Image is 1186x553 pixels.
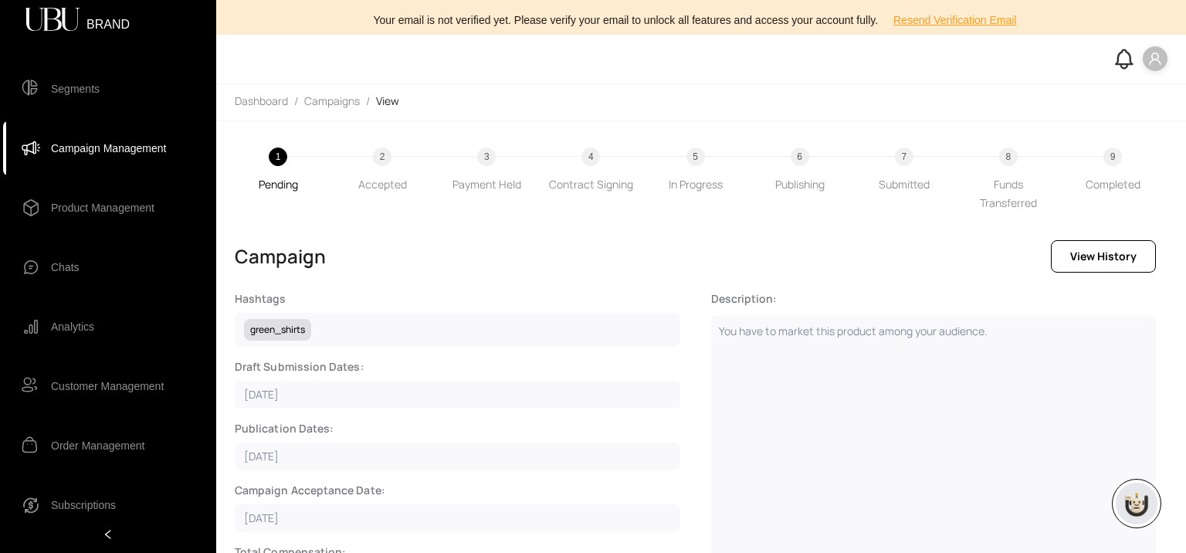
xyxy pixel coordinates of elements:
span: 4 [588,151,594,162]
div: Funds Transferred [965,175,1052,212]
button: View History [1051,240,1156,273]
div: Accepted [358,175,407,194]
span: Resend Verification Email [893,12,1017,29]
span: Subscriptions [51,490,116,521]
div: Hashtags [235,291,286,307]
div: Payment Held [452,175,521,194]
span: 2 [380,151,385,162]
div: Contract Signing [549,175,633,194]
h3: Campaign [235,244,326,269]
span: View History [1070,248,1137,265]
div: [DATE] [244,387,279,402]
div: Pending [259,175,298,194]
span: 3 [484,151,490,162]
a: Campaigns [301,93,363,110]
button: Resend Verification Email [881,8,1029,32]
li: / [294,93,298,110]
span: 8 [1006,151,1011,162]
span: Customer Management [51,371,164,402]
div: Campaign Acceptance Date: [235,483,385,498]
span: Campaign Management [51,133,166,164]
div: Completed [1086,175,1140,194]
span: 5 [693,151,698,162]
span: BRAND [86,19,130,22]
div: Your email is not verified yet. Please verify your email to unlock all features and access your a... [225,8,1177,32]
div: green_shirts [250,325,305,334]
span: 1 [276,151,281,162]
div: Submitted [879,175,930,194]
span: user [1148,52,1162,66]
span: Order Management [51,430,144,461]
span: Product Management [51,192,154,223]
div: Draft Submission Dates: [235,359,364,375]
div: Description: [711,291,778,307]
span: 7 [901,151,906,162]
span: Chats [51,252,80,283]
div: Publishing [775,175,825,194]
span: left [103,529,114,540]
span: Analytics [51,311,94,342]
li: / [366,93,370,110]
div: [DATE] [244,511,279,526]
span: Segments [51,73,100,104]
div: In Progress [669,175,723,194]
span: 6 [797,151,802,162]
div: Publication Dates: [235,421,334,436]
span: 9 [1110,151,1116,162]
span: Dashboard [235,93,288,108]
div: [DATE] [244,449,279,464]
span: View [376,93,399,108]
img: chatboticon-C4A3G2IU.png [1121,488,1152,519]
